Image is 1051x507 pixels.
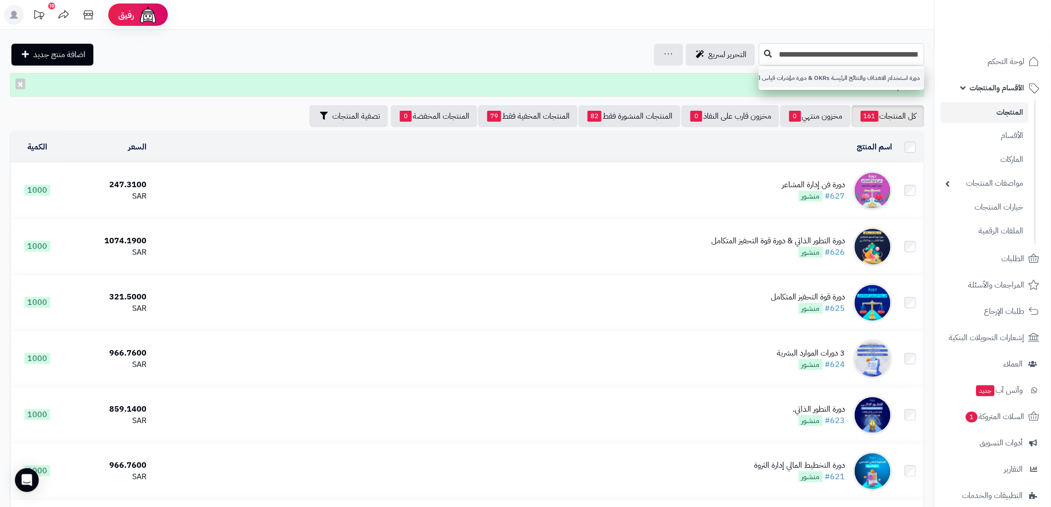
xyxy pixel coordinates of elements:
[780,105,851,127] a: مخزون منتهي0
[128,141,147,153] a: السعر
[759,69,924,87] a: دورة استخدام الاهداف والنتائج الرئيسة OKRs & دورة مؤشرات قياس الاداء KPi
[68,359,147,370] div: SAR
[24,465,50,476] span: 1000
[1004,357,1023,371] span: العملاء
[15,468,39,492] div: Open Intercom Messenger
[68,460,147,471] div: 966.7600
[799,415,823,426] span: منشور
[825,471,845,483] a: #621
[686,44,755,66] a: التحرير لسريع
[799,247,823,258] span: منشور
[970,81,1025,95] span: الأقسام والمنتجات
[10,73,924,97] div: تم التعديل!
[24,409,50,420] span: 1000
[712,235,845,247] div: دورة التطور الذاتي & دورة قوة التحفيز المتكامل
[852,105,924,127] a: كل المنتجات161
[478,105,578,127] a: المنتجات المخفية فقط79
[588,111,601,122] span: 82
[1004,462,1023,476] span: التقارير
[825,246,845,258] a: #626
[26,5,51,27] a: تحديثات المنصة
[969,278,1025,292] span: المراجعات والأسئلة
[754,460,845,471] div: دورة التخطيط المالي إدارة الثروة
[853,171,893,211] img: دورة فن إدارة المشاعر
[400,111,412,122] span: 0
[941,457,1045,481] a: التقارير
[980,436,1023,450] span: أدوات التسويق
[941,173,1029,194] a: مواصفات المنتجات
[983,24,1042,45] img: logo-2.png
[941,299,1045,323] a: طلبات الإرجاع
[33,49,85,61] span: اضافة منتج جديد
[799,471,823,482] span: منشور
[771,291,845,303] div: دورة قوة التحفيز المتكامل
[68,404,147,415] div: 859.1400
[579,105,680,127] a: المنتجات المنشورة فقط82
[853,395,893,435] img: دورة التطور الذاتي.
[984,304,1025,318] span: طلبات الإرجاع
[709,49,747,61] span: التحرير لسريع
[853,339,893,379] img: 3 دورات الموارد البشرية
[966,411,978,422] span: 1
[941,378,1045,402] a: وآتس آبجديد
[941,326,1045,350] a: إشعارات التحويلات البنكية
[487,111,501,122] span: 79
[48,2,55,9] div: 10
[309,105,388,127] button: تصفية المنتجات
[391,105,477,127] a: المنتجات المخفضة0
[941,102,1029,123] a: المنتجات
[799,359,823,370] span: منشور
[853,283,893,323] img: دورة قوة التحفيز المتكامل
[68,179,147,191] div: 247.3100
[777,348,845,359] div: 3 دورات الموارد البشرية
[1002,252,1025,266] span: الطلبات
[988,55,1025,69] span: لوحة التحكم
[857,141,893,153] a: اسم المنتج
[976,383,1023,397] span: وآتس آب
[138,5,158,25] img: ai-face.png
[941,247,1045,271] a: الطلبات
[825,359,845,370] a: #624
[24,241,50,252] span: 1000
[825,415,845,427] a: #623
[68,348,147,359] div: 966.7600
[68,415,147,427] div: SAR
[965,410,1025,424] span: السلات المتروكة
[941,125,1029,146] a: الأقسام
[68,191,147,202] div: SAR
[15,78,25,89] button: ×
[11,44,93,66] a: اضافة منتج جديد
[799,303,823,314] span: منشور
[782,179,845,191] div: دورة فن إدارة المشاعر
[941,197,1029,218] a: خيارات المنتجات
[949,331,1025,345] span: إشعارات التحويلات البنكية
[793,404,845,415] div: دورة التطور الذاتي.
[941,352,1045,376] a: العملاء
[68,303,147,314] div: SAR
[690,111,702,122] span: 0
[68,247,147,258] div: SAR
[24,185,50,196] span: 1000
[941,431,1045,455] a: أدوات التسويق
[941,273,1045,297] a: المراجعات والأسئلة
[332,110,380,122] span: تصفية المنتجات
[24,353,50,364] span: 1000
[941,149,1029,170] a: الماركات
[853,451,893,491] img: دورة التخطيط المالي إدارة الثروة
[799,191,823,202] span: منشور
[118,9,134,21] span: رفيق
[68,291,147,303] div: 321.5000
[861,111,879,122] span: 161
[789,111,801,122] span: 0
[68,235,147,247] div: 1074.1900
[681,105,779,127] a: مخزون قارب على النفاذ0
[853,227,893,267] img: دورة التطور الذاتي & دورة قوة التحفيز المتكامل
[825,190,845,202] a: #627
[976,385,995,396] span: جديد
[941,405,1045,429] a: السلات المتروكة1
[68,471,147,483] div: SAR
[941,50,1045,73] a: لوحة التحكم
[27,141,47,153] a: الكمية
[963,489,1023,503] span: التطبيقات والخدمات
[24,297,50,308] span: 1000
